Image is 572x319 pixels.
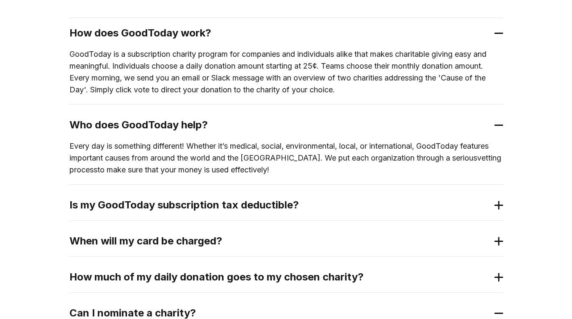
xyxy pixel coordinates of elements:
[69,48,503,96] p: GoodToday is a subscription charity program for companies and individuals alike that makes charit...
[69,140,503,176] p: Every day is something different! Whether it’s medical, social, environmental, local, or internat...
[69,198,489,212] h2: Is my GoodToday subscription tax deductible?
[69,118,489,132] h2: Who does GoodToday help?
[69,26,489,40] h2: How does GoodToday work?
[69,270,489,284] h2: How much of my daily donation goes to my chosen charity?
[69,234,489,248] h2: When will my card be charged?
